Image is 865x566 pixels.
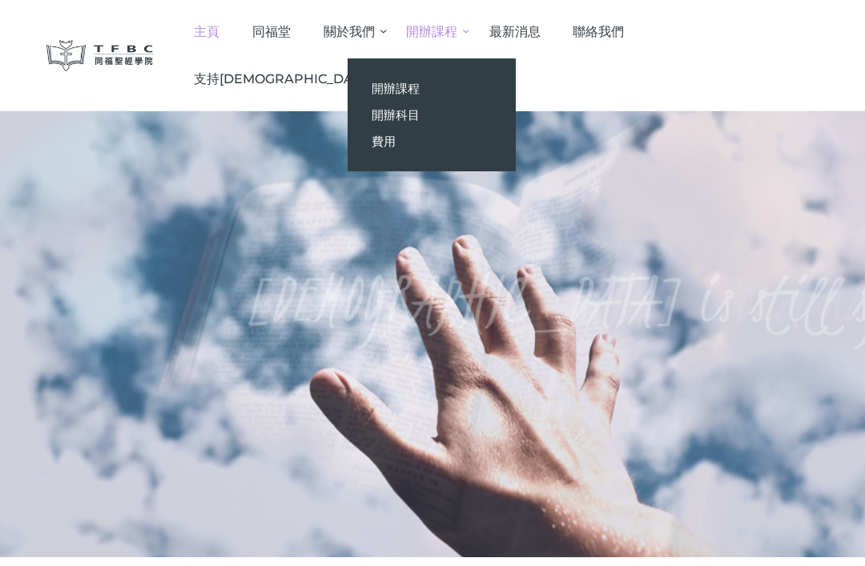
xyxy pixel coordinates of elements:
[46,40,154,71] img: 同福聖經學院 TFBC
[348,75,516,102] a: 開辦課程
[406,24,457,39] span: 開辦課程
[489,24,541,39] span: 最新消息
[194,71,372,86] span: 支持[DEMOGRAPHIC_DATA]
[252,24,291,39] span: 同福堂
[236,8,308,55] a: 同福堂
[473,8,557,55] a: 最新消息
[557,8,641,55] a: 聯絡我們
[307,8,390,55] a: 關於我們
[348,102,516,128] a: 開辦科目
[348,128,516,155] a: 費用
[390,8,473,55] a: 開辦課程
[178,8,236,55] a: 主頁
[372,107,420,122] span: 開辦科目
[324,24,375,39] span: 關於我們
[178,55,389,102] a: 支持[DEMOGRAPHIC_DATA]
[372,81,420,96] span: 開辦課程
[372,134,396,149] span: 費用
[573,24,624,39] span: 聯絡我們
[194,24,219,39] span: 主頁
